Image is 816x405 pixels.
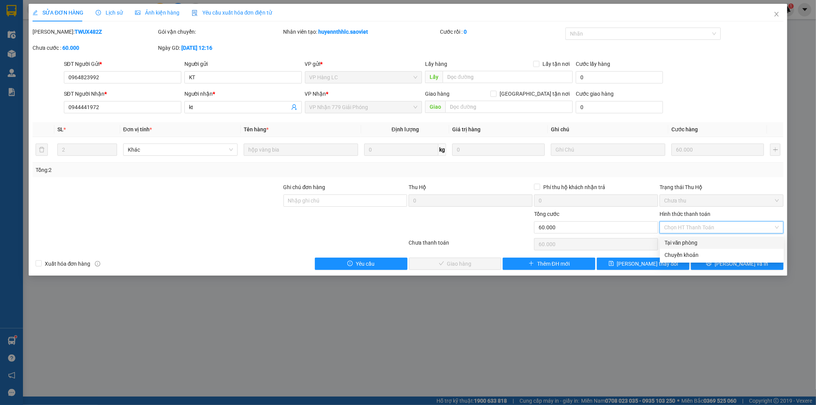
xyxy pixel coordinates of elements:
[64,60,181,68] div: SĐT Người Gửi
[244,126,269,132] span: Tên hàng
[665,251,779,259] div: Chuyển khoản
[617,260,678,268] span: [PERSON_NAME] thay đổi
[33,44,156,52] div: Chưa cước :
[766,4,787,25] button: Close
[96,10,123,16] span: Lịch sử
[95,261,100,266] span: info-circle
[540,183,608,191] span: Phí thu hộ khách nhận trả
[425,61,447,67] span: Lấy hàng
[576,101,663,113] input: Cước giao hàng
[305,60,422,68] div: VP gửi
[425,91,450,97] span: Giao hàng
[691,258,783,270] button: printer[PERSON_NAME] và In
[244,144,358,156] input: VD: Bàn, Ghế
[548,122,668,137] th: Ghi chú
[181,45,212,51] b: [DATE] 12:16
[33,10,38,15] span: edit
[36,166,315,174] div: Tổng: 2
[392,126,419,132] span: Định lượng
[33,28,156,36] div: [PERSON_NAME]:
[64,90,181,98] div: SĐT Người Nhận
[497,90,573,98] span: [GEOGRAPHIC_DATA] tận nơi
[664,195,779,206] span: Chưa thu
[283,28,439,36] div: Nhân viên tạo:
[192,10,272,16] span: Yêu cầu xuất hóa đơn điện tử
[665,238,779,247] div: Tại văn phòng
[347,261,353,267] span: exclamation-circle
[452,144,545,156] input: 0
[409,258,502,270] button: checkGiao hàng
[192,10,198,16] img: icon
[425,101,445,113] span: Giao
[158,28,282,36] div: Gói vận chuyển:
[409,184,426,190] span: Thu Hộ
[503,258,595,270] button: plusThêm ĐH mới
[440,28,564,36] div: Cước rồi :
[443,71,573,83] input: Dọc đường
[445,101,573,113] input: Dọc đường
[770,144,780,156] button: plus
[75,29,102,35] b: TWUX482Z
[158,44,282,52] div: Ngày GD:
[464,29,467,35] b: 0
[315,258,407,270] button: exclamation-circleYêu cầu
[597,258,689,270] button: save[PERSON_NAME] thay đổi
[291,104,297,110] span: user-add
[715,260,768,268] span: [PERSON_NAME] và In
[706,261,712,267] span: printer
[551,144,665,156] input: Ghi Chú
[319,29,368,35] b: huyennthhlc.saoviet
[408,238,534,252] div: Chưa thanh toán
[57,126,64,132] span: SL
[135,10,179,16] span: Ảnh kiện hàng
[36,144,48,156] button: delete
[184,60,302,68] div: Người gửi
[452,126,480,132] span: Giá trị hàng
[576,91,614,97] label: Cước giao hàng
[664,222,779,233] span: Chọn HT Thanh Toán
[660,183,783,191] div: Trạng thái Thu Hộ
[534,211,559,217] span: Tổng cước
[425,71,443,83] span: Lấy
[184,90,302,98] div: Người nhận
[283,194,407,207] input: Ghi chú đơn hàng
[62,45,79,51] b: 60.000
[671,126,698,132] span: Cước hàng
[42,260,94,268] span: Xuất hóa đơn hàng
[128,144,233,155] span: Khác
[135,10,140,15] span: picture
[96,10,101,15] span: clock-circle
[671,144,764,156] input: 0
[529,261,534,267] span: plus
[438,144,446,156] span: kg
[309,101,418,113] span: VP Nhận 779 Giải Phóng
[283,184,326,190] label: Ghi chú đơn hàng
[539,60,573,68] span: Lấy tận nơi
[576,71,663,83] input: Cước lấy hàng
[309,72,418,83] span: VP Hàng LC
[774,11,780,17] span: close
[609,261,614,267] span: save
[305,91,326,97] span: VP Nhận
[775,225,779,230] span: close-circle
[123,126,152,132] span: Đơn vị tính
[356,260,375,268] span: Yêu cầu
[537,260,570,268] span: Thêm ĐH mới
[660,211,710,217] label: Hình thức thanh toán
[576,61,610,67] label: Cước lấy hàng
[33,10,83,16] span: SỬA ĐƠN HÀNG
